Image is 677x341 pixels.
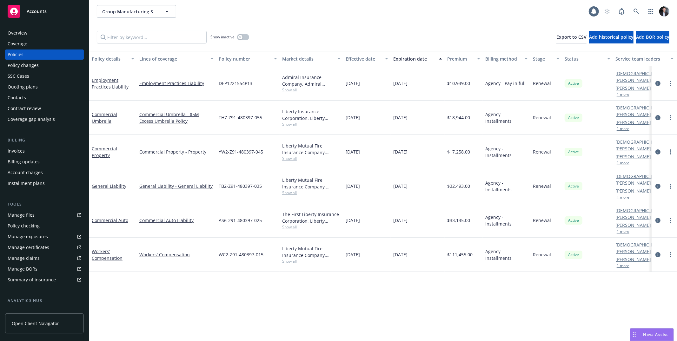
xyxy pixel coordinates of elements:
[393,183,408,189] span: [DATE]
[645,5,657,18] a: Switch app
[5,253,84,263] a: Manage claims
[137,51,216,66] button: Lines of coverage
[139,183,214,189] a: General Liability - General Liability
[617,161,629,165] button: 1 more
[447,183,470,189] span: $32,493.00
[567,252,580,258] span: Active
[8,306,60,317] div: Loss summary generator
[483,51,530,66] button: Billing method
[567,81,580,86] span: Active
[556,34,587,40] span: Export to CSV
[8,82,38,92] div: Quoting plans
[667,217,674,224] a: more
[485,80,526,87] span: Agency - Pay in full
[615,5,628,18] a: Report a Bug
[556,31,587,43] button: Export to CSV
[5,82,84,92] a: Quoting plans
[615,241,665,255] a: [DEMOGRAPHIC_DATA][PERSON_NAME]
[654,148,662,156] a: circleInformation
[393,114,408,121] span: [DATE]
[654,217,662,224] a: circleInformation
[282,259,341,264] span: Show all
[617,93,629,96] button: 1 more
[92,146,117,158] a: Commercial Property
[5,3,84,20] a: Accounts
[282,56,334,62] div: Market details
[615,173,665,186] a: [DEMOGRAPHIC_DATA][PERSON_NAME]
[533,56,553,62] div: Stage
[617,127,629,131] button: 1 more
[485,56,521,62] div: Billing method
[533,217,551,224] span: Renewal
[346,183,360,189] span: [DATE]
[5,60,84,70] a: Policy changes
[659,6,669,16] img: photo
[617,230,629,233] button: 1 more
[282,190,341,195] span: Show all
[8,93,26,103] div: Contacts
[393,80,408,87] span: [DATE]
[565,56,603,62] div: Status
[139,56,207,62] div: Lines of coverage
[5,178,84,188] a: Installment plans
[346,251,360,258] span: [DATE]
[391,51,445,66] button: Expiration date
[445,51,483,66] button: Premium
[5,201,84,207] div: Tools
[485,111,528,124] span: Agency - Installments
[139,251,214,258] a: Workers' Compensation
[92,111,117,124] a: Commercial Umbrella
[485,214,528,227] span: Agency - Installments
[346,148,360,155] span: [DATE]
[617,264,629,268] button: 1 more
[139,148,214,155] a: Commercial Property - Property
[8,264,37,274] div: Manage BORs
[667,251,674,259] a: more
[282,108,341,121] div: Liberty Insurance Corporation, Liberty Mutual
[12,320,59,327] span: Open Client Navigator
[216,51,280,66] button: Policy number
[567,183,580,189] span: Active
[89,51,137,66] button: Policy details
[485,180,528,193] span: Agency - Installments
[615,207,665,220] a: [DEMOGRAPHIC_DATA][PERSON_NAME]
[5,103,84,114] a: Contract review
[533,251,551,258] span: Renewal
[5,93,84,103] a: Contacts
[5,39,84,49] a: Coverage
[219,217,262,224] span: AS6-291-480397-025
[219,56,270,62] div: Policy number
[667,80,674,87] a: more
[567,115,580,121] span: Active
[447,148,470,155] span: $17,258.00
[92,217,128,223] a: Commercial Auto
[5,157,84,167] a: Billing updates
[393,56,435,62] div: Expiration date
[636,34,669,40] span: Add BOR policy
[447,114,470,121] span: $18,944.00
[92,77,129,90] a: Employment Practices Liability
[219,80,252,87] span: DEP1221554P13
[5,275,84,285] a: Summary of insurance
[615,139,665,152] a: [DEMOGRAPHIC_DATA][PERSON_NAME]
[8,49,23,60] div: Policies
[8,114,55,124] div: Coverage gap analysis
[282,211,341,224] div: The First Liberty Insurance Corporation, Liberty Mutual
[615,56,667,62] div: Service team leaders
[615,119,651,126] a: [PERSON_NAME]
[654,114,662,121] a: circleInformation
[97,5,176,18] button: Group Manufacturing Services
[219,183,262,189] span: TB2-Z91-480397-035
[654,182,662,190] a: circleInformation
[92,183,126,189] a: General Liability
[615,153,651,160] a: [PERSON_NAME]
[282,245,341,259] div: Liberty Mutual Fire Insurance Company, Liberty Mutual
[613,51,676,66] button: Service team leaders
[8,71,29,81] div: SSC Cases
[8,157,40,167] div: Billing updates
[630,328,674,341] button: Nova Assist
[5,264,84,274] a: Manage BORs
[447,251,473,258] span: $111,455.00
[8,39,27,49] div: Coverage
[139,80,214,87] a: Employment Practices Liability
